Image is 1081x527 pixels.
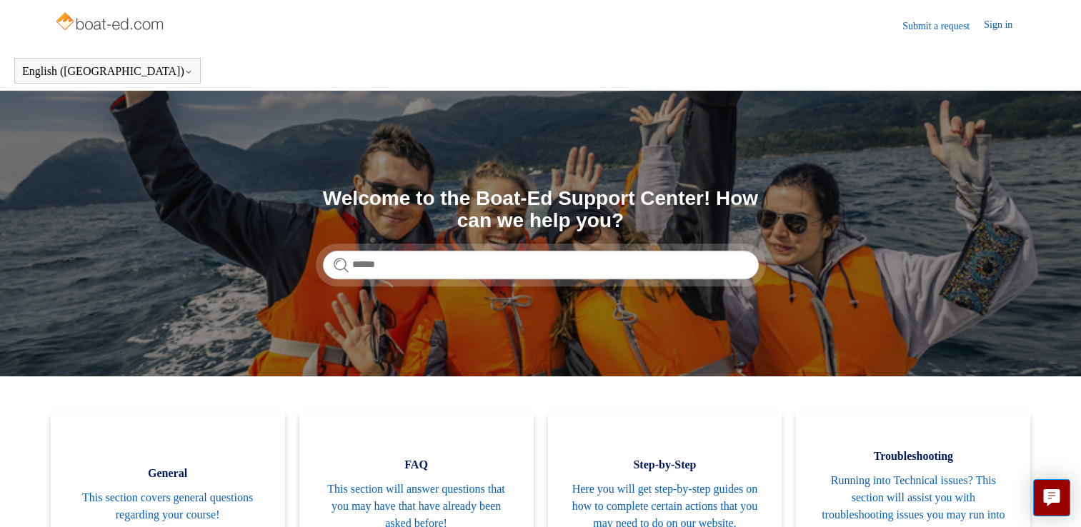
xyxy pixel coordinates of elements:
button: Live chat [1033,479,1070,516]
span: This section covers general questions regarding your course! [72,489,264,523]
span: General [72,465,264,482]
span: FAQ [321,456,512,473]
span: Step-by-Step [569,456,761,473]
span: Troubleshooting [817,448,1009,465]
a: Sign in [984,17,1027,34]
h1: Welcome to the Boat-Ed Support Center! How can we help you? [323,188,759,232]
input: Search [323,251,759,279]
button: English ([GEOGRAPHIC_DATA]) [22,65,193,78]
a: Submit a request [902,19,984,34]
img: Boat-Ed Help Center home page [54,9,168,37]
